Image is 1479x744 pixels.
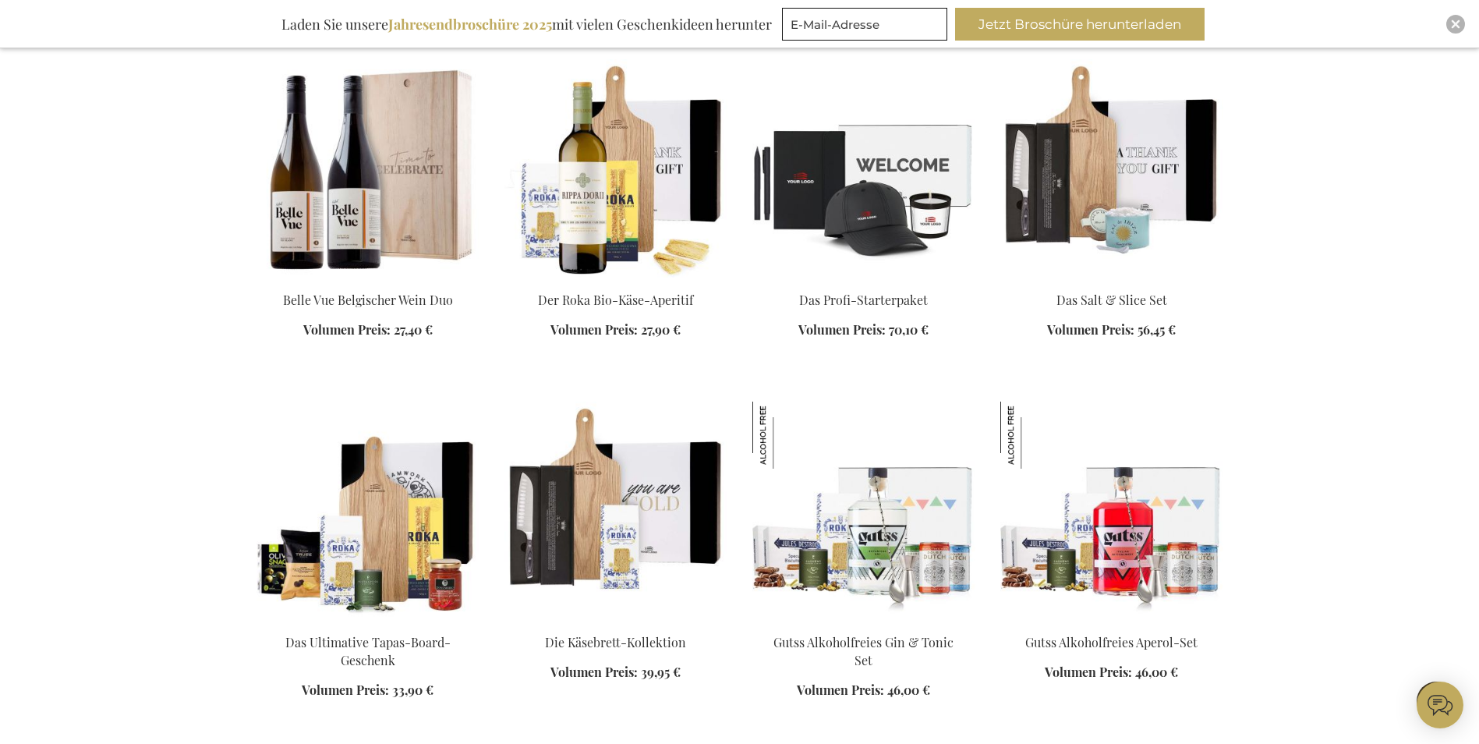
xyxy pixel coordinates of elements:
span: 56,45 € [1138,321,1176,338]
a: The Cheese Board Collection [504,614,727,629]
span: Volumen Preis: [1045,664,1132,680]
a: Belle Vue Belgischer Wein Duo [283,292,453,308]
a: Das Salt & Slice Set [1056,292,1167,308]
a: Gutss Alkoholfreies Aperol-Set [1025,634,1198,650]
img: The Ultimate Tapas Board Gift [257,402,479,620]
div: Close [1446,15,1465,34]
a: The Salt & Slice Set Exclusive Business Gift [1000,271,1223,286]
span: 46,00 € [1135,664,1178,680]
a: Die Käsebrett-Kollektion [545,634,686,650]
a: Volumen Preis: 70,10 € [798,321,929,339]
span: Volumen Preis: [550,664,638,680]
button: Jetzt Broschüre herunterladen [955,8,1205,41]
span: Volumen Preis: [550,321,638,338]
img: Belle Vue Belgischer Wein Duo [257,59,479,278]
a: Das Profi-Starterpaket [799,292,928,308]
img: Close [1451,19,1460,29]
form: marketing offers and promotions [782,8,952,45]
div: Laden Sie unsere mit vielen Geschenkideen herunter [274,8,779,41]
iframe: belco-activator-frame [1417,682,1463,728]
a: Volumen Preis: 33,90 € [302,682,433,700]
span: 33,90 € [392,682,433,698]
span: 27,40 € [394,321,433,338]
img: The Salt & Slice Set Exclusive Business Gift [1000,59,1223,278]
a: Gutss Alkoholfreies Gin & Tonic Set [773,634,954,668]
input: E-Mail-Adresse [782,8,947,41]
a: The Ultimate Tapas Board Gift [257,614,479,629]
img: Gutss Alkoholfreies Aperol-Set [1000,402,1067,469]
span: Volumen Preis: [798,321,886,338]
span: 46,00 € [887,682,930,698]
a: Volumen Preis: 56,45 € [1047,321,1176,339]
b: Jahresendbroschüre 2025 [388,15,552,34]
span: Volumen Preis: [797,682,884,698]
span: Volumen Preis: [1047,321,1134,338]
span: 39,95 € [641,664,681,680]
img: Gutss Non-Alcoholic Aperol Set [1000,402,1223,620]
a: Volumen Preis: 46,00 € [1045,664,1178,682]
img: The Professional Starter Kit [752,59,975,278]
span: Volumen Preis: [302,682,389,698]
img: Gutss Alkoholfreies Gin & Tonic Set [752,402,819,469]
a: Gutss Non-Alcoholic Gin & Tonic Set Gutss Alkoholfreies Gin & Tonic Set [752,614,975,629]
a: Volumen Preis: 46,00 € [797,682,930,700]
img: The Cheese Board Collection [504,402,727,620]
a: Der Roka Bio-Käse-Aperitif [538,292,693,308]
span: 27,90 € [641,321,681,338]
a: Volumen Preis: 27,40 € [303,321,433,339]
a: Volumen Preis: 27,90 € [550,321,681,339]
a: The Professional Starter Kit [752,271,975,286]
img: Der Roka Bio-Käse-Aperitif [504,59,727,278]
a: Volumen Preis: 39,95 € [550,664,681,682]
a: Das Ultimative Tapas-Board-Geschenk [285,634,451,668]
a: Gutss Non-Alcoholic Aperol Set Gutss Alkoholfreies Aperol-Set [1000,614,1223,629]
span: Volumen Preis: [303,321,391,338]
a: Belle Vue Belgischer Wein Duo [257,271,479,286]
span: 70,10 € [889,321,929,338]
a: Der Roka Bio-Käse-Aperitif [504,271,727,286]
img: Gutss Non-Alcoholic Gin & Tonic Set [752,402,975,620]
